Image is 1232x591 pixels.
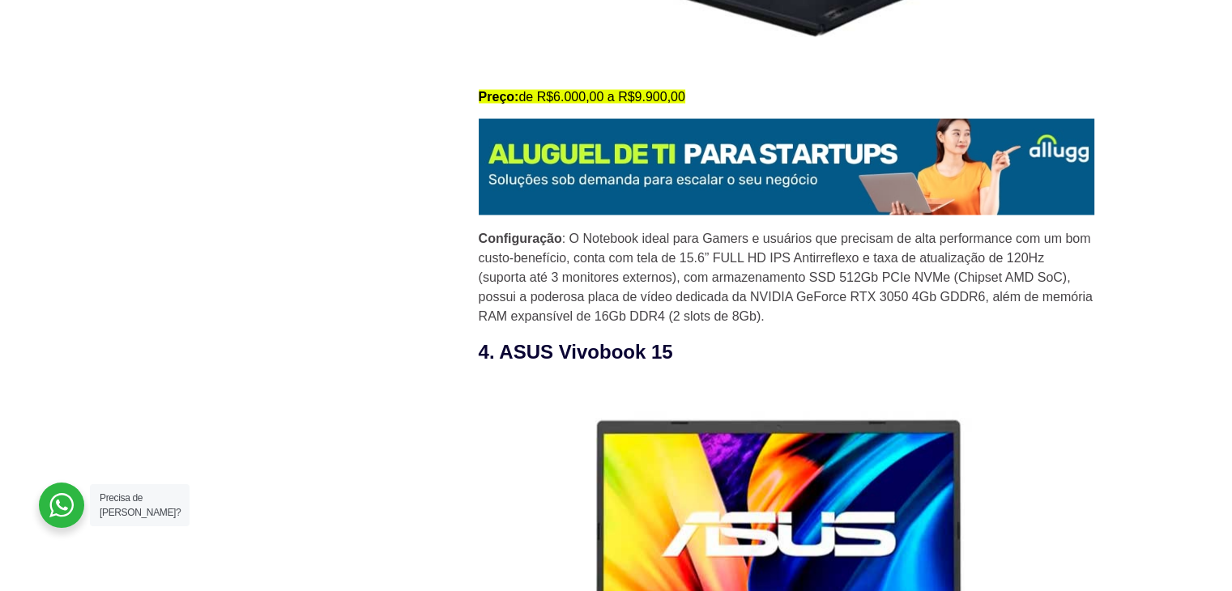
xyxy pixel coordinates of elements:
p: : O Notebook ideal para Gamers e usuários que precisam de alta performance com um bom custo-benef... [479,229,1094,326]
span: Precisa de [PERSON_NAME]? [100,492,181,518]
strong: Preço: [479,90,519,104]
strong: Configuração [479,232,562,245]
img: Aluguel de Notebook [479,119,1094,215]
iframe: Chat Widget [941,385,1232,591]
div: Widget de chat [941,385,1232,591]
h3: 4. ASUS Vivobook 15 [479,338,1094,367]
mark: de R$6.000,00 a R$9.900,00 [479,90,685,104]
